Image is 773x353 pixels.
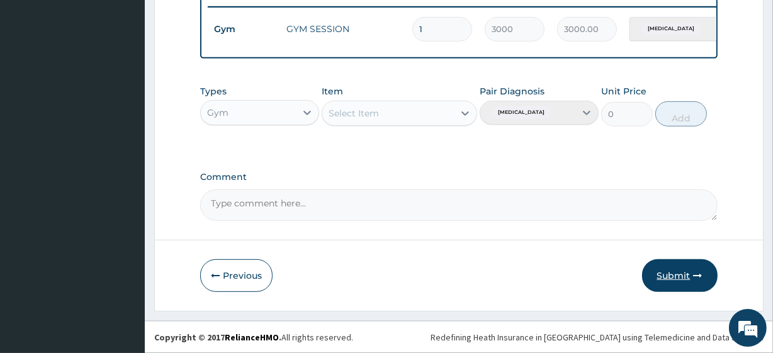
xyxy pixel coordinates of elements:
td: GYM SESSION [280,16,406,42]
span: We're online! [73,100,174,227]
strong: Copyright © 2017 . [154,332,281,343]
label: Types [200,86,227,97]
img: d_794563401_company_1708531726252_794563401 [23,63,51,94]
label: Comment [200,172,717,182]
label: Pair Diagnosis [480,85,544,98]
div: Minimize live chat window [206,6,237,36]
textarea: Type your message and hit 'Enter' [6,227,240,271]
label: Unit Price [601,85,646,98]
td: Gym [208,18,280,41]
div: Select Item [329,107,379,120]
button: Submit [642,259,718,292]
div: Chat with us now [65,70,212,87]
div: Gym [207,106,229,119]
button: Add [655,101,707,126]
footer: All rights reserved. [145,321,773,353]
button: Previous [200,259,273,292]
label: Item [322,85,343,98]
a: RelianceHMO [225,332,279,343]
div: Redefining Heath Insurance in [GEOGRAPHIC_DATA] using Telemedicine and Data Science! [431,331,764,344]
